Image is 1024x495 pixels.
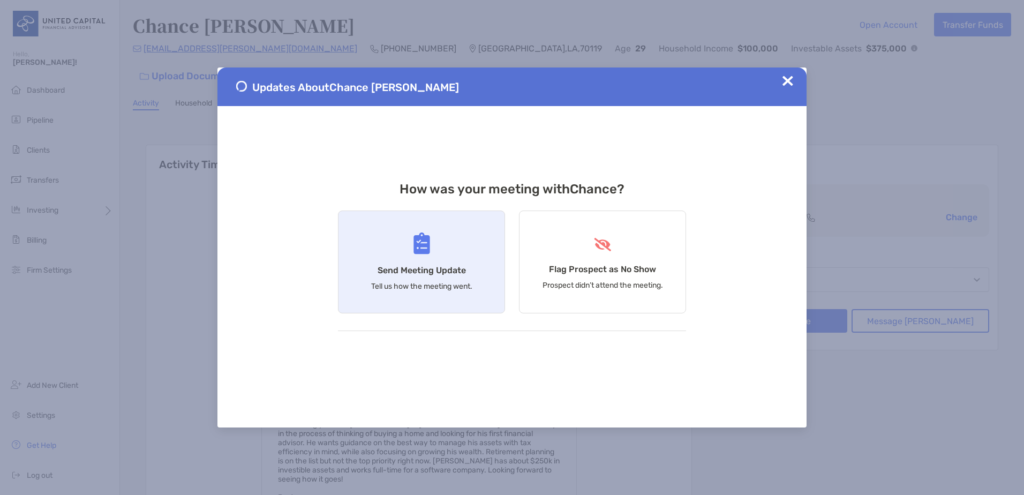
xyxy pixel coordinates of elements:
[252,81,459,94] span: Updates About Chance [PERSON_NAME]
[413,232,430,254] img: Send Meeting Update
[593,238,613,251] img: Flag Prospect as No Show
[371,282,472,291] p: Tell us how the meeting went.
[338,182,686,197] h3: How was your meeting with Chance ?
[549,264,656,274] h4: Flag Prospect as No Show
[236,81,247,92] img: Send Meeting Update 1
[782,76,793,86] img: Close Updates Zoe
[543,281,663,290] p: Prospect didn’t attend the meeting.
[378,265,466,275] h4: Send Meeting Update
